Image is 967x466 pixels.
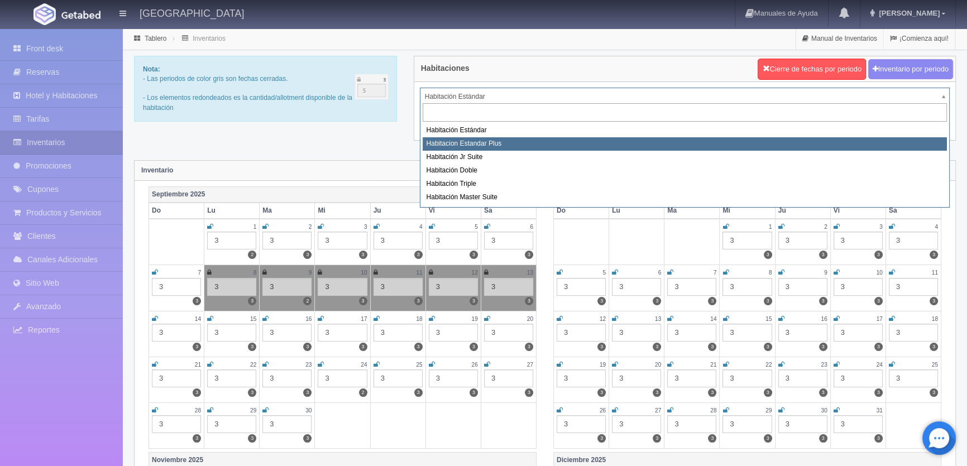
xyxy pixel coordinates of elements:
[423,191,947,204] div: Habitación Master Suite
[423,151,947,164] div: Habitación Jr Suite
[423,177,947,191] div: Habitación Triple
[423,164,947,177] div: Habitación Doble
[423,137,947,151] div: Habitacion Estandar Plus
[423,124,947,137] div: Habitación Estándar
